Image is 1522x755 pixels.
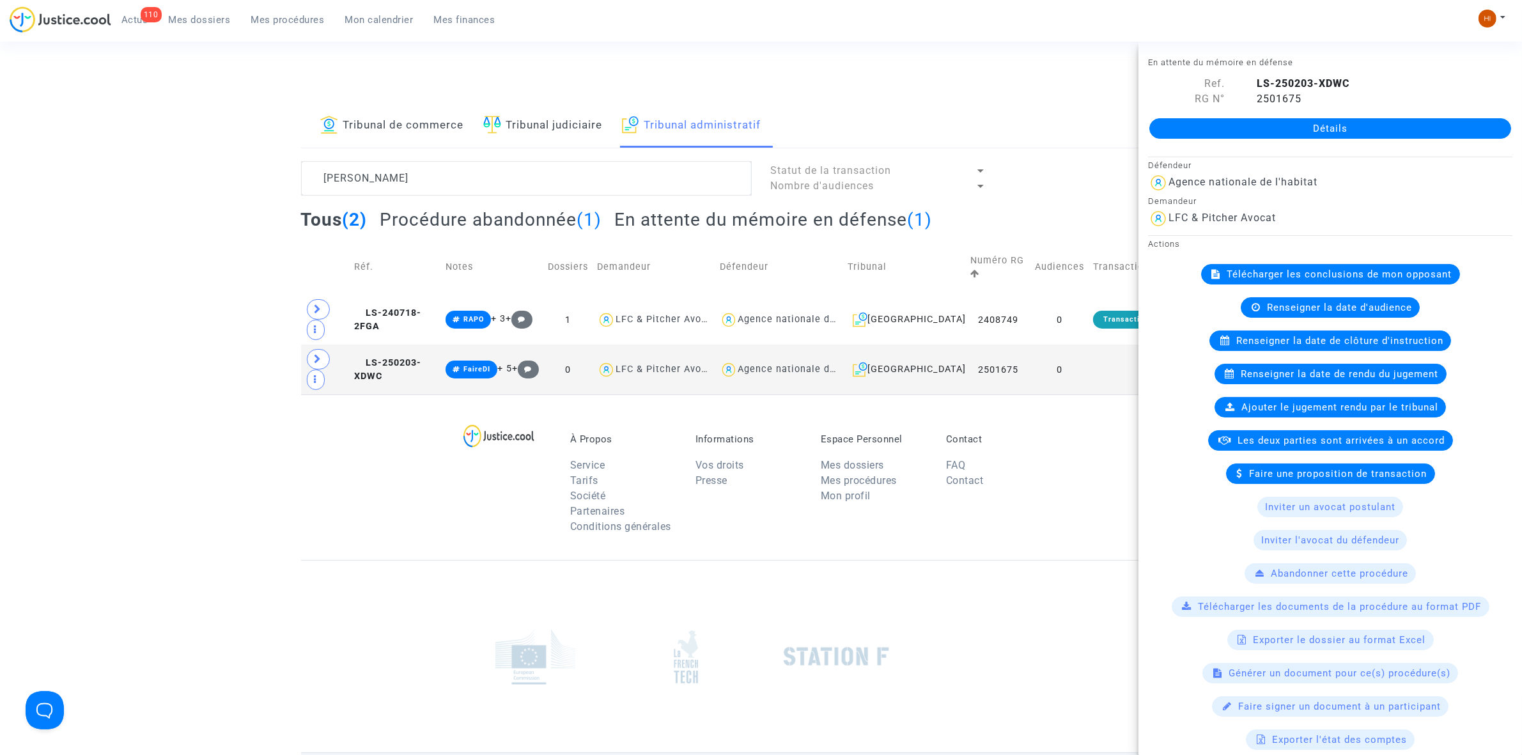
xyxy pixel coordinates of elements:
img: icon-user.svg [720,361,738,379]
small: En attente du mémoire en défense [1148,58,1293,67]
small: Défendeur [1148,160,1192,170]
span: Renseigner la date d'audience [1267,302,1412,313]
td: Transaction [1089,240,1199,295]
span: Faire signer un document à un participant [1238,701,1441,712]
span: Faire une proposition de transaction [1250,468,1427,479]
img: icon-user.svg [720,311,738,329]
span: Inviter un avocat postulant [1265,501,1395,513]
img: logo-lg.svg [463,424,534,448]
a: Conditions générales [570,520,671,533]
span: LS-250203-XDWC [354,357,421,382]
a: Mes procédures [241,10,335,29]
td: Réf. [350,240,441,295]
a: Tribunal administratif [622,104,761,148]
a: Mes dossiers [821,459,884,471]
h2: En attente du mémoire en défense [614,208,932,231]
div: 110 [141,7,162,22]
td: Notes [441,240,543,295]
img: icon-user.svg [597,361,616,379]
span: Renseigner la date de rendu du jugement [1241,368,1439,380]
span: 2501675 [1244,93,1301,105]
div: Transaction terminée [1093,311,1195,329]
img: french_tech.png [674,630,698,684]
td: Dossiers [543,240,593,295]
a: Tribunal judiciaire [483,104,603,148]
span: Inviter l'avocat du défendeur [1261,534,1399,546]
span: Générer un document pour ce(s) procédure(s) [1229,667,1450,679]
span: Exporter l'état des comptes [1272,734,1407,745]
h2: Procédure abandonnée [380,208,602,231]
img: icon-faciliter-sm.svg [483,116,501,134]
a: Mes dossiers [159,10,241,29]
a: Partenaires [570,505,625,517]
a: Détails [1149,118,1511,139]
span: (1) [577,209,602,230]
div: Agence nationale de l'habitat [1169,176,1317,188]
td: 2501675 [966,345,1030,394]
img: icon-archive.svg [622,116,639,134]
b: LS-250203-XDWC [1257,77,1349,90]
span: Télécharger les documents de la procédure au format PDF [1199,601,1482,612]
td: Demandeur [593,240,715,295]
a: Mes finances [424,10,506,29]
img: stationf.png [784,647,889,666]
span: Actus [121,14,148,26]
img: icon-archive.svg [853,312,867,327]
a: Presse [695,474,727,486]
img: icon-archive.svg [853,362,867,377]
a: Mon calendrier [335,10,424,29]
span: Statut de la transaction [771,164,892,176]
p: Informations [695,433,802,445]
p: Contact [946,433,1052,445]
td: 0 [1030,295,1089,345]
a: Mon profil [821,490,871,502]
span: + 5 [497,363,512,374]
div: RG N° [1138,91,1234,107]
span: FaireDI [463,365,490,373]
small: Actions [1148,239,1180,249]
span: (1) [907,209,932,230]
span: Nombre d'audiences [771,180,874,192]
h2: Tous [301,208,368,231]
img: jc-logo.svg [10,6,111,33]
a: Mes procédures [821,474,897,486]
a: Société [570,490,606,502]
span: LS-240718-2FGA [354,307,421,332]
div: [GEOGRAPHIC_DATA] [848,362,961,377]
img: fc99b196863ffcca57bb8fe2645aafd9 [1479,10,1496,27]
a: Service [570,459,605,471]
img: europe_commision.png [495,629,575,685]
span: Mes finances [434,14,495,26]
span: Renseigner la date de clôture d'instruction [1236,335,1443,346]
div: Agence nationale de l'habitat [738,364,878,375]
span: RAPO [463,315,484,323]
span: Exporter le dossier au format Excel [1254,634,1426,646]
span: Mon calendrier [345,14,414,26]
td: 1 [543,295,593,345]
div: Ref. [1138,76,1234,91]
p: Espace Personnel [821,433,927,445]
td: Défendeur [715,240,843,295]
td: Numéro RG [966,240,1030,295]
span: Mes procédures [251,14,325,26]
img: icon-user.svg [1148,173,1169,193]
a: 110Actus [111,10,159,29]
img: icon-user.svg [597,311,616,329]
a: Contact [946,474,984,486]
a: Tarifs [570,474,598,486]
span: Télécharger les conclusions de mon opposant [1227,269,1452,280]
div: LFC & Pitcher Avocat [1169,212,1276,224]
p: À Propos [570,433,676,445]
span: (2) [343,209,368,230]
div: [GEOGRAPHIC_DATA] [848,312,961,327]
div: LFC & Pitcher Avocat [616,364,717,375]
span: + [506,313,533,324]
td: Tribunal [843,240,966,295]
div: LFC & Pitcher Avocat [616,314,717,325]
td: 0 [1030,345,1089,394]
td: Audiences [1030,240,1089,295]
span: Les deux parties sont arrivées à un accord [1238,435,1445,446]
img: icon-banque.svg [320,116,338,134]
a: Vos droits [695,459,744,471]
img: icon-user.svg [1148,208,1169,229]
